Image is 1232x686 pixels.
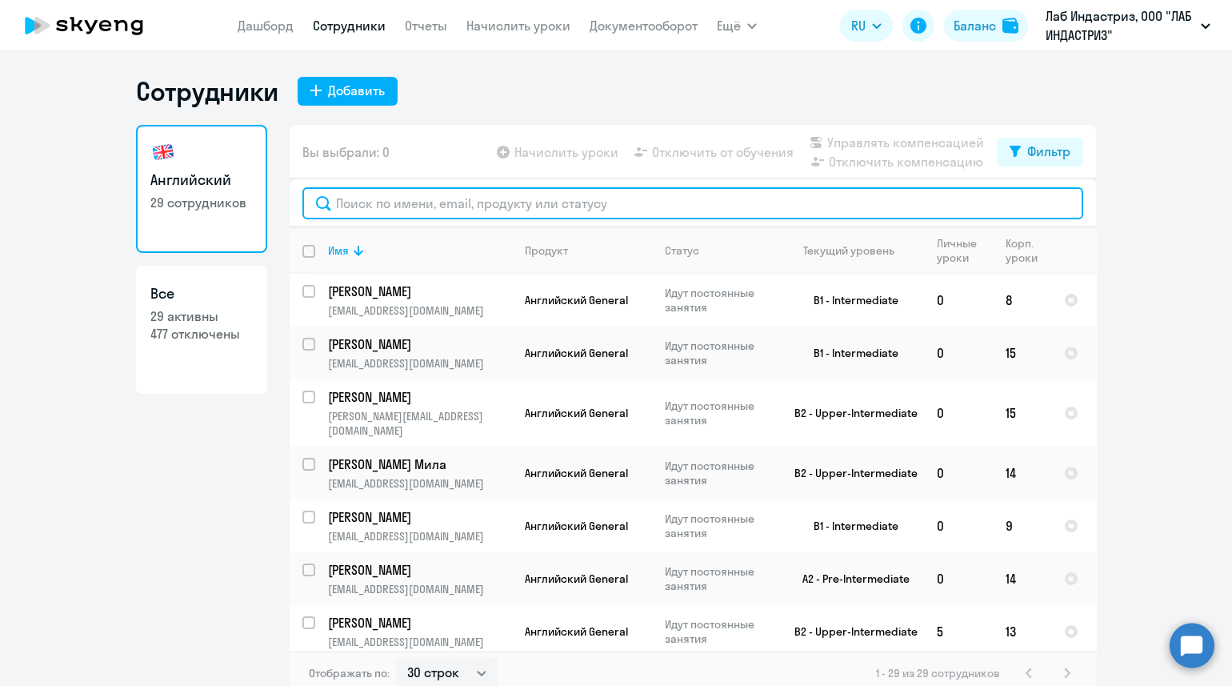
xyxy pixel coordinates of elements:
[775,552,924,605] td: A2 - Pre-Intermediate
[328,561,509,579] p: [PERSON_NAME]
[1006,236,1050,265] div: Корп. уроки
[993,499,1051,552] td: 9
[328,356,511,371] p: [EMAIL_ADDRESS][DOMAIN_NAME]
[665,286,774,315] p: Идут постоянные занятия
[328,476,511,491] p: [EMAIL_ADDRESS][DOMAIN_NAME]
[136,75,278,107] h1: Сотрудники
[150,139,176,165] img: english
[525,572,628,586] span: Английский General
[665,459,774,487] p: Идут постоянные занятия
[924,274,993,327] td: 0
[937,236,992,265] div: Личные уроки
[298,77,398,106] button: Добавить
[466,18,570,34] a: Начислить уроки
[1006,236,1040,265] div: Корп. уроки
[150,170,253,191] h3: Английский
[405,18,447,34] a: Отчеты
[328,388,511,406] a: [PERSON_NAME]
[328,388,509,406] p: [PERSON_NAME]
[328,409,511,438] p: [PERSON_NAME][EMAIL_ADDRESS][DOMAIN_NAME]
[993,379,1051,447] td: 15
[136,125,267,253] a: Английский29 сотрудников
[775,447,924,499] td: B2 - Upper-Intermediate
[665,339,774,367] p: Идут постоянные занятия
[775,327,924,379] td: B1 - Intermediate
[313,18,386,34] a: Сотрудники
[717,16,741,35] span: Ещё
[328,283,511,300] a: [PERSON_NAME]
[525,466,628,480] span: Английский General
[328,508,509,526] p: [PERSON_NAME]
[1002,18,1018,34] img: balance
[525,243,651,258] div: Продукт
[924,499,993,552] td: 0
[136,266,267,394] a: Все29 активны477 отключены
[775,605,924,658] td: B2 - Upper-Intermediate
[328,582,511,596] p: [EMAIL_ADDRESS][DOMAIN_NAME]
[328,283,509,300] p: [PERSON_NAME]
[328,335,511,353] a: [PERSON_NAME]
[302,187,1083,219] input: Поиск по имени, email, продукту или статусу
[993,605,1051,658] td: 13
[525,519,628,533] span: Английский General
[788,243,923,258] div: Текущий уровень
[924,447,993,499] td: 0
[665,399,774,427] p: Идут постоянные занятия
[328,303,511,318] p: [EMAIL_ADDRESS][DOMAIN_NAME]
[525,243,568,258] div: Продукт
[1046,6,1194,45] p: Лаб Индастриз, ООО "ЛАБ ИНДАСТРИЗ"
[1027,142,1070,161] div: Фильтр
[876,666,1000,680] span: 1 - 29 из 29 сотрудников
[775,274,924,327] td: B1 - Intermediate
[803,243,894,258] div: Текущий уровень
[937,236,982,265] div: Личные уроки
[993,274,1051,327] td: 8
[665,243,774,258] div: Статус
[525,624,628,639] span: Английский General
[924,552,993,605] td: 0
[717,10,757,42] button: Ещё
[328,81,385,100] div: Добавить
[150,194,253,211] p: 29 сотрудников
[1038,6,1218,45] button: Лаб Индастриз, ООО "ЛАБ ИНДАСТРИЗ"
[328,508,511,526] a: [PERSON_NAME]
[665,243,699,258] div: Статус
[665,511,774,540] p: Идут постоянные занятия
[328,614,511,632] a: [PERSON_NAME]
[328,243,349,258] div: Имя
[525,406,628,420] span: Английский General
[851,16,866,35] span: RU
[525,346,628,360] span: Английский General
[328,614,509,632] p: [PERSON_NAME]
[997,138,1083,166] button: Фильтр
[993,552,1051,605] td: 14
[302,142,390,162] span: Вы выбрали: 0
[328,335,509,353] p: [PERSON_NAME]
[924,605,993,658] td: 5
[944,10,1028,42] button: Балансbalance
[993,327,1051,379] td: 15
[150,325,253,343] p: 477 отключены
[328,455,509,473] p: [PERSON_NAME] Мила
[328,561,511,579] a: [PERSON_NAME]
[993,447,1051,499] td: 14
[150,283,253,304] h3: Все
[328,635,511,649] p: [EMAIL_ADDRESS][DOMAIN_NAME]
[665,617,774,646] p: Идут постоянные занятия
[775,379,924,447] td: B2 - Upper-Intermediate
[924,379,993,447] td: 0
[328,455,511,473] a: [PERSON_NAME] Мила
[665,564,774,593] p: Идут постоянные занятия
[328,529,511,544] p: [EMAIL_ADDRESS][DOMAIN_NAME]
[309,666,390,680] span: Отображать по:
[150,307,253,325] p: 29 активны
[775,499,924,552] td: B1 - Intermediate
[590,18,698,34] a: Документооборот
[525,293,628,307] span: Английский General
[924,327,993,379] td: 0
[328,243,511,258] div: Имя
[840,10,893,42] button: RU
[238,18,294,34] a: Дашборд
[954,16,996,35] div: Баланс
